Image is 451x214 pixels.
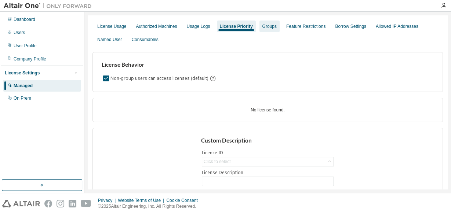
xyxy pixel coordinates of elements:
[97,23,126,29] div: License Usage
[14,95,31,101] div: On Prem
[110,74,210,83] label: Non-group users can access licenses (default)
[97,37,122,43] div: Named User
[44,200,52,207] img: facebook.svg
[81,200,91,207] img: youtube.svg
[69,200,76,207] img: linkedin.svg
[376,23,418,29] div: Allowed IP Addresses
[166,198,202,203] div: Cookie Consent
[57,200,64,207] img: instagram.svg
[204,159,231,165] div: Click to select
[201,137,334,144] h3: Custom Description
[14,83,33,89] div: Managed
[136,23,177,29] div: Authorized Machines
[335,23,366,29] div: Borrow Settings
[118,198,166,203] div: Website Terms of Use
[210,75,216,82] svg: By default any user not assigned to any group can access any license. Turn this setting off to di...
[202,170,334,176] label: License Description
[102,61,215,69] h3: License Behavior
[14,16,35,22] div: Dashboard
[186,23,210,29] div: Usage Logs
[98,203,202,210] p: © 2025 Altair Engineering, Inc. All Rights Reserved.
[98,198,118,203] div: Privacy
[262,23,277,29] div: Groups
[2,200,40,207] img: altair_logo.svg
[14,43,37,49] div: User Profile
[202,150,334,156] label: Licence ID
[4,2,95,10] img: Altair One
[131,37,158,43] div: Consumables
[14,56,46,62] div: Company Profile
[14,30,25,36] div: Users
[102,107,434,113] div: No license found.
[5,70,40,76] div: License Settings
[202,157,334,166] div: Click to select
[286,23,325,29] div: Feature Restrictions
[220,23,253,29] div: License Priority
